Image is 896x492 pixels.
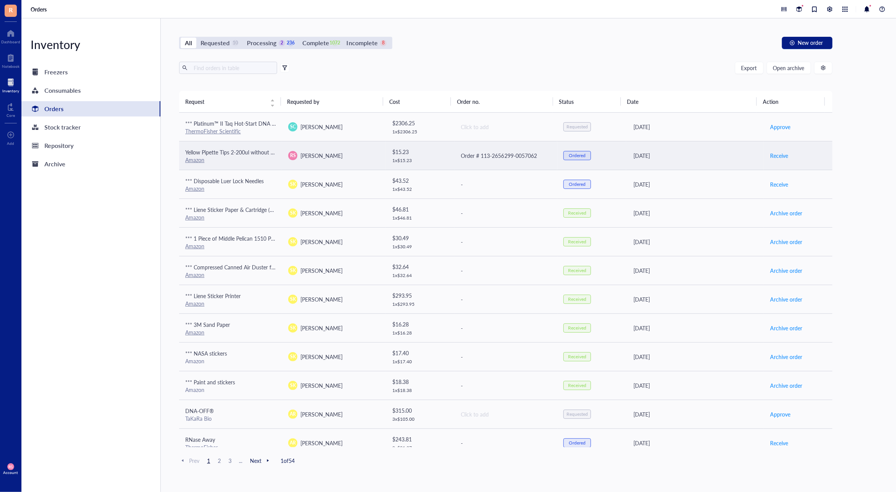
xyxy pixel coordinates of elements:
span: SK [290,210,296,216]
span: [PERSON_NAME] [300,382,343,389]
span: New order [798,39,823,46]
td: Click to add [454,113,557,141]
td: - [454,198,557,227]
div: $ 18.38 [392,377,448,386]
span: [PERSON_NAME] [300,152,343,159]
span: SC [290,123,296,130]
div: Received [568,382,586,389]
span: SK [290,382,296,389]
th: Status [553,91,621,112]
div: [DATE] [634,295,757,303]
div: Received [568,267,586,274]
td: - [454,227,557,256]
button: Receive [770,149,788,162]
div: $ 17.40 [392,349,448,357]
span: SK [290,181,296,188]
a: Orders [21,101,160,116]
div: Amazon [185,386,276,393]
div: 1 x $ 43.52 [392,186,448,192]
div: Requested [566,411,588,417]
div: Repository [44,140,73,151]
span: Archive order [770,238,802,246]
div: Inventory [21,37,160,52]
span: AR [290,411,296,418]
div: Freezers [44,67,68,77]
td: - [454,285,557,313]
span: Archive order [770,295,802,303]
div: $ 243.81 [392,435,448,443]
a: Stock tracker [21,120,160,135]
button: Open archive [767,62,811,74]
a: Dashboard [1,27,20,44]
a: Freezers [21,64,160,80]
div: - [461,180,551,189]
a: Consumables [21,83,160,98]
span: Request [185,97,266,106]
button: New order [782,37,832,49]
td: Order # 113-2656299-0057062 [454,141,557,170]
span: AR [290,440,296,446]
div: $ 43.52 [392,176,448,185]
div: Click to add [461,123,551,131]
button: Archive order [770,351,803,363]
div: Requested [566,124,588,130]
span: 1 [204,457,213,464]
td: - [454,371,557,400]
div: Notebook [2,64,20,69]
button: Receive [770,437,788,449]
div: Processing [247,38,276,48]
span: Approve [770,123,790,131]
div: Requested [201,38,230,48]
span: [PERSON_NAME] [300,410,343,418]
div: [DATE] [634,381,757,390]
div: 2 [279,40,285,46]
span: Prev [179,457,199,464]
span: SK [290,267,296,274]
div: Order # 113-2656299-0057062 [461,151,551,160]
span: RNase Away [185,436,215,443]
span: *** Compressed Canned Air Duster for Computer - iDuster Disposable Electronic Keyboard Cleaner fo... [185,263,497,271]
span: RS [9,464,13,469]
div: $ 315.00 [392,406,448,415]
th: Cost [383,91,451,112]
div: [DATE] [634,353,757,361]
div: 1 x $ 32.64 [392,272,448,279]
th: Order no. [451,91,553,112]
button: Archive order [770,293,803,305]
button: Archive order [770,207,803,219]
div: - [461,353,551,361]
div: [DATE] [634,266,757,275]
div: 1 x $ 18.38 [392,387,448,394]
div: Orders [44,103,64,114]
div: Consumables [44,85,81,96]
div: [DATE] [634,324,757,332]
div: [DATE] [634,439,757,447]
div: Incomplete [347,38,378,48]
div: Add [7,141,15,146]
div: - [461,324,551,332]
div: Dashboard [1,39,20,44]
div: 8 [380,40,387,46]
span: RS [290,152,296,159]
div: Stock tracker [44,122,81,133]
span: *** Paint and stickers [185,378,235,386]
th: Request [179,91,281,112]
span: Receive [770,439,788,447]
span: Archive order [770,381,802,390]
a: Amazon [185,242,204,250]
span: R [9,5,13,15]
button: Approve [770,408,791,420]
div: $ 293.95 [392,291,448,300]
div: $ 30.49 [392,234,448,242]
a: Amazon [185,185,204,192]
a: Repository [21,138,160,153]
div: Received [568,354,586,360]
span: [PERSON_NAME] [300,267,343,274]
a: Amazon [185,156,204,164]
span: *** Disposable Luer Lock Needles [185,177,264,185]
span: [PERSON_NAME] [300,123,343,131]
span: Receive [770,180,788,189]
span: Yellow Pipette Tips 2-200ul without filter [185,148,281,156]
div: Ordered [569,153,586,159]
td: - [454,313,557,342]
